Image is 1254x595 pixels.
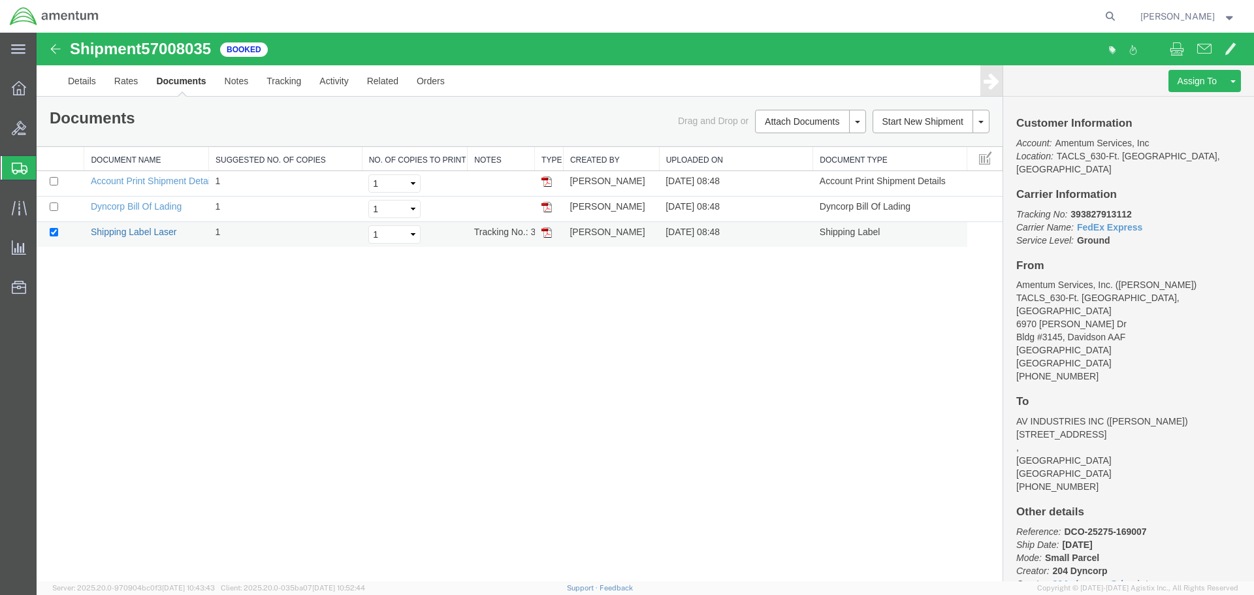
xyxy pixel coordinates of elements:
[172,164,326,189] td: 1
[777,164,931,189] td: Dyncorp Bill Of Lading
[622,114,777,138] th: Uploaded On
[622,189,777,215] td: [DATE] 08:48
[54,169,145,179] a: Dyncorp Bill Of Lading
[980,382,1204,460] address: AV INDUSTRIES INC ([PERSON_NAME]) [STREET_ADDRESS] , [GEOGRAPHIC_DATA] [PHONE_NUMBER]
[52,584,215,592] span: Server: 2025.20.0-970904bc0f3
[431,114,498,138] th: Notes
[274,33,321,64] a: Activity
[37,33,1254,581] iframe: FS Legacy Container
[777,138,931,164] td: Account Print Shipment Details
[54,194,140,204] a: Shipping Label Laser
[312,584,365,592] span: [DATE] 10:52:44
[162,584,215,592] span: [DATE] 10:43:43
[980,507,1022,517] i: Ship Date:
[1016,546,1119,556] a: 204_dyncorp@dyn-int...
[172,138,326,164] td: 1
[1018,105,1112,116] span: Amentum Services, Inc
[1040,202,1074,213] b: Ground
[1037,583,1238,594] span: Copyright © [DATE]-[DATE] Agistix Inc., All Rights Reserved
[980,325,1075,336] span: [GEOGRAPHIC_DATA]
[1034,176,1095,187] b: 393827913112
[641,83,712,93] span: Drag and Drop or
[980,436,1075,446] span: [GEOGRAPHIC_DATA]
[54,143,180,153] a: Account Print Shipment Details
[321,33,371,64] a: Related
[980,189,1037,200] i: Carrier Name:
[526,138,622,164] td: [PERSON_NAME]
[980,363,1204,376] h4: To
[980,85,1204,97] h4: Customer Information
[9,7,99,26] img: logo
[526,189,622,215] td: [PERSON_NAME]
[431,189,498,215] td: Tracking No.: 393827913112
[1016,533,1071,543] b: 204 Dyncorp
[505,144,515,154] img: pdf.gif
[980,105,1015,116] i: Account:
[980,176,1031,187] i: Tracking No:
[1132,37,1189,59] button: Assign To
[718,77,812,101] button: Attach Documents
[836,77,937,101] button: Start New Shipment
[1140,9,1215,24] span: Bobby Allison
[221,584,365,592] span: Client: 2025.20.0-035ba07
[69,33,111,64] a: Rates
[1025,507,1055,517] b: [DATE]
[567,584,600,592] a: Support
[498,114,527,138] th: Type
[172,189,326,215] td: 1
[622,138,777,164] td: [DATE] 08:48
[526,164,622,189] td: [PERSON_NAME]
[371,33,417,64] a: Orders
[505,195,515,205] img: pdf.gif
[325,114,431,138] th: No. of Copies to Print
[48,114,172,138] th: Document Name
[1027,494,1110,504] b: DCO-25275-169007
[777,114,931,138] th: Document Type
[179,33,221,64] a: Notes
[777,189,931,215] td: Shipping Label
[980,202,1037,213] i: Service Level:
[937,114,961,138] button: Manage table columns
[980,520,1005,530] i: Mode:
[505,169,515,180] img: pdf.gif
[172,114,326,138] th: Suggested No. of Copies
[980,104,1204,143] p: TACLS_630-Ft. [GEOGRAPHIC_DATA], [GEOGRAPHIC_DATA]
[980,474,1204,486] h4: Other details
[980,533,1013,543] i: Creator:
[221,33,274,64] a: Tracking
[980,156,1204,169] h4: Carrier Information
[1140,8,1236,24] button: [PERSON_NAME]
[980,246,1204,350] address: Amentum Services, Inc. ([PERSON_NAME]) TACLS_630-Ft. [GEOGRAPHIC_DATA], [GEOGRAPHIC_DATA] 6970 [P...
[980,118,1017,129] i: Location:
[980,227,1204,240] h4: From
[1040,189,1106,200] a: FedEx Express
[110,33,178,64] a: Documents
[980,494,1024,504] i: Reference:
[980,546,1013,556] i: Creator:
[622,164,777,189] td: [DATE] 08:48
[13,77,99,94] h1: Documents
[600,584,633,592] a: Feedback
[1008,520,1063,530] b: Small Parcel
[526,114,622,138] th: Created by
